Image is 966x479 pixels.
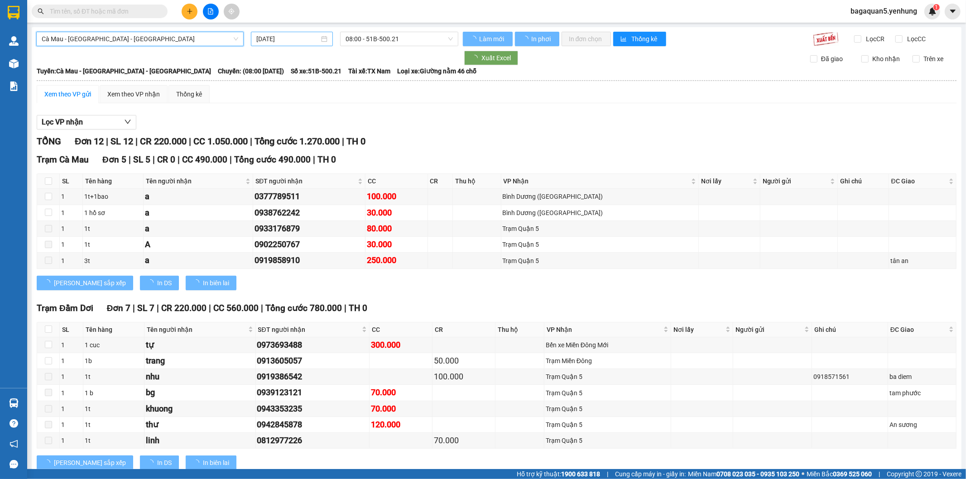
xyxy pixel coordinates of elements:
[544,353,671,369] td: Trạm Miền Đông
[613,32,666,46] button: bar-chartThống kê
[144,353,255,369] td: trang
[37,303,93,313] span: Trạm Đầm Dơi
[8,6,19,19] img: logo-vxr
[85,404,143,414] div: 1t
[257,370,368,383] div: 0919386542
[933,4,940,10] sup: 1
[367,206,426,219] div: 30.000
[37,154,89,165] span: Trạm Cà Mau
[42,116,83,128] span: Lọc VP nhận
[146,434,254,447] div: linh
[503,192,697,201] div: Bình Dương ([GEOGRAPHIC_DATA])
[434,370,494,383] div: 100.000
[367,254,426,267] div: 250.000
[60,174,83,189] th: SL
[84,239,141,249] div: 1t
[145,206,251,219] div: a
[145,254,251,267] div: a
[879,469,880,479] span: |
[161,303,207,313] span: CR 220.000
[257,386,368,399] div: 0939123121
[889,388,955,398] div: tam phước
[10,419,18,428] span: question-circle
[434,354,494,367] div: 50.000
[207,8,214,14] span: file-add
[257,418,368,431] div: 0942845878
[10,460,18,469] span: message
[802,472,804,476] span: ⚪️
[234,154,311,165] span: Tổng cước 490.000
[37,115,136,129] button: Lọc VP nhận
[147,279,157,286] span: loading
[144,205,253,221] td: a
[144,385,255,401] td: bg
[471,55,481,61] span: loading
[144,253,253,268] td: a
[522,36,530,42] span: loading
[83,322,144,337] th: Tên hàng
[144,221,253,237] td: a
[10,440,18,448] span: notification
[371,402,431,415] div: 70.000
[203,278,229,288] span: In biên lai
[182,4,197,19] button: plus
[253,253,365,268] td: 0919858910
[504,176,690,186] span: VP Nhận
[904,34,928,44] span: Lọc CC
[189,136,191,147] span: |
[701,176,750,186] span: Nơi lấy
[812,322,888,337] th: Ghi chú
[61,404,82,414] div: 1
[111,136,133,147] span: SL 12
[544,369,671,385] td: Trạm Quận 5
[501,189,699,205] td: Bình Dương (BX Bàu Bàng)
[807,469,872,479] span: Miền Bắc
[145,238,251,251] div: A
[84,256,141,266] div: 3t
[124,118,131,125] span: down
[949,7,957,15] span: caret-down
[367,190,426,203] div: 100.000
[187,8,193,14] span: plus
[735,325,803,335] span: Người gửi
[9,59,19,68] img: warehouse-icon
[50,6,157,16] input: Tìm tên, số ĐT hoặc mã đơn
[517,469,600,479] span: Hỗ trợ kỹ thuật:
[54,458,126,468] span: [PERSON_NAME] sắp xếp
[256,369,370,385] td: 0919386542
[256,353,370,369] td: 0913605057
[464,51,518,65] button: Xuất Excel
[85,372,143,382] div: 1t
[61,208,81,218] div: 1
[371,339,431,351] div: 300.000
[928,7,937,15] img: icon-new-feature
[230,154,232,165] span: |
[813,32,839,46] img: 9k=
[157,458,172,468] span: In DS
[253,221,365,237] td: 0933176879
[546,420,669,430] div: Trạm Quận 5
[615,469,686,479] span: Cung cấp máy in - giấy in:
[258,325,360,335] span: SĐT người nhận
[182,154,227,165] span: CC 490.000
[889,420,955,430] div: An sương
[9,81,19,91] img: solution-icon
[367,222,426,235] div: 80.000
[61,436,82,445] div: 1
[342,136,344,147] span: |
[501,205,699,221] td: Bình Dương (BX Bàu Bàng)
[503,239,697,249] div: Trạm Quận 5
[44,89,91,99] div: Xem theo VP gửi
[397,66,476,76] span: Loại xe: Giường nằm 46 chỗ
[61,224,81,234] div: 1
[257,434,368,447] div: 0812977226
[479,34,505,44] span: Làm mới
[607,469,608,479] span: |
[515,32,559,46] button: In phơi
[218,66,284,76] span: Chuyến: (08:00 [DATE])
[147,325,246,335] span: Tên người nhận
[144,401,255,417] td: khuong
[85,356,143,366] div: 1b
[176,89,202,99] div: Thống kê
[203,458,229,468] span: In biên lai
